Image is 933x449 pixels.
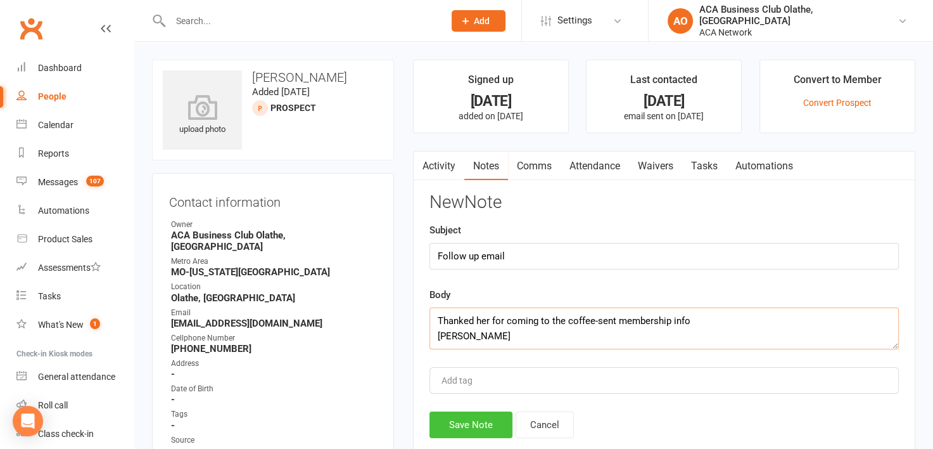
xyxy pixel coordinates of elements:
[38,320,84,330] div: What's New
[425,94,557,108] div: [DATE]
[38,91,67,101] div: People
[598,94,730,108] div: [DATE]
[16,363,134,391] a: General attendance kiosk mode
[38,234,92,244] div: Product Sales
[270,103,316,113] snap: prospect
[171,434,377,446] div: Source
[163,70,383,84] h3: [PERSON_NAME]
[727,152,802,181] a: Automations
[38,177,78,187] div: Messages
[699,4,898,27] div: ACA Business Club Olathe, [GEOGRAPHIC_DATA]
[516,412,574,438] button: Cancel
[468,72,514,94] div: Signed up
[794,72,882,94] div: Convert to Member
[38,120,73,130] div: Calendar
[440,373,485,388] input: Add tag
[16,168,134,197] a: Messages 107
[16,311,134,339] a: What's New1
[169,190,377,209] h3: Contact information
[629,152,682,181] a: Waivers
[508,152,561,181] a: Comms
[429,223,461,238] label: Subject
[171,256,377,268] div: Metro Area
[90,318,100,329] span: 1
[86,176,104,186] span: 107
[252,86,310,98] time: Added [DATE]
[429,193,899,212] h3: New Note
[425,111,557,121] p: added on [DATE]
[38,263,101,273] div: Assessments
[171,383,377,395] div: Date of Birth
[163,94,242,136] div: upload photo
[803,98,872,108] a: Convert Prospect
[171,266,377,278] strong: MO-[US_STATE][GEOGRAPHIC_DATA]
[16,420,134,448] a: Class kiosk mode
[16,140,134,168] a: Reports
[38,372,115,382] div: General attendance
[429,287,450,303] label: Body
[598,111,730,121] p: email sent on [DATE]
[171,318,377,329] strong: [EMAIL_ADDRESS][DOMAIN_NAME]
[171,292,377,304] strong: Olathe, [GEOGRAPHIC_DATA]
[38,63,82,73] div: Dashboard
[452,10,505,32] button: Add
[16,391,134,420] a: Roll call
[561,152,629,181] a: Attendance
[474,16,490,26] span: Add
[429,412,512,438] button: Save Note
[699,27,898,38] div: ACA Network
[16,197,134,225] a: Automations
[16,111,134,140] a: Calendar
[171,420,377,431] strong: -
[16,54,134,82] a: Dashboard
[13,406,43,436] div: Open Intercom Messenger
[171,408,377,420] div: Tags
[630,72,697,94] div: Last contacted
[38,400,68,410] div: Roll call
[38,148,69,159] div: Reports
[557,6,592,35] span: Settings
[171,368,377,380] strong: -
[429,308,899,349] textarea: Thanked her for coming to the coffee-sent membership info [PERSON_NAME]
[171,358,377,370] div: Address
[171,343,377,355] strong: [PHONE_NUMBER]
[682,152,727,181] a: Tasks
[171,230,377,252] strong: ACA Business Club Olathe, [GEOGRAPHIC_DATA]
[171,219,377,231] div: Owner
[167,12,435,30] input: Search...
[171,307,377,319] div: Email
[15,13,47,44] a: Clubworx
[16,282,134,311] a: Tasks
[464,152,508,181] a: Notes
[38,291,61,301] div: Tasks
[668,8,693,34] div: AO
[171,394,377,405] strong: -
[38,429,94,439] div: Class check-in
[171,332,377,344] div: Cellphone Number
[16,225,134,254] a: Product Sales
[171,281,377,293] div: Location
[429,243,899,270] input: optional
[16,82,134,111] a: People
[414,152,464,181] a: Activity
[38,205,89,216] div: Automations
[16,254,134,282] a: Assessments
